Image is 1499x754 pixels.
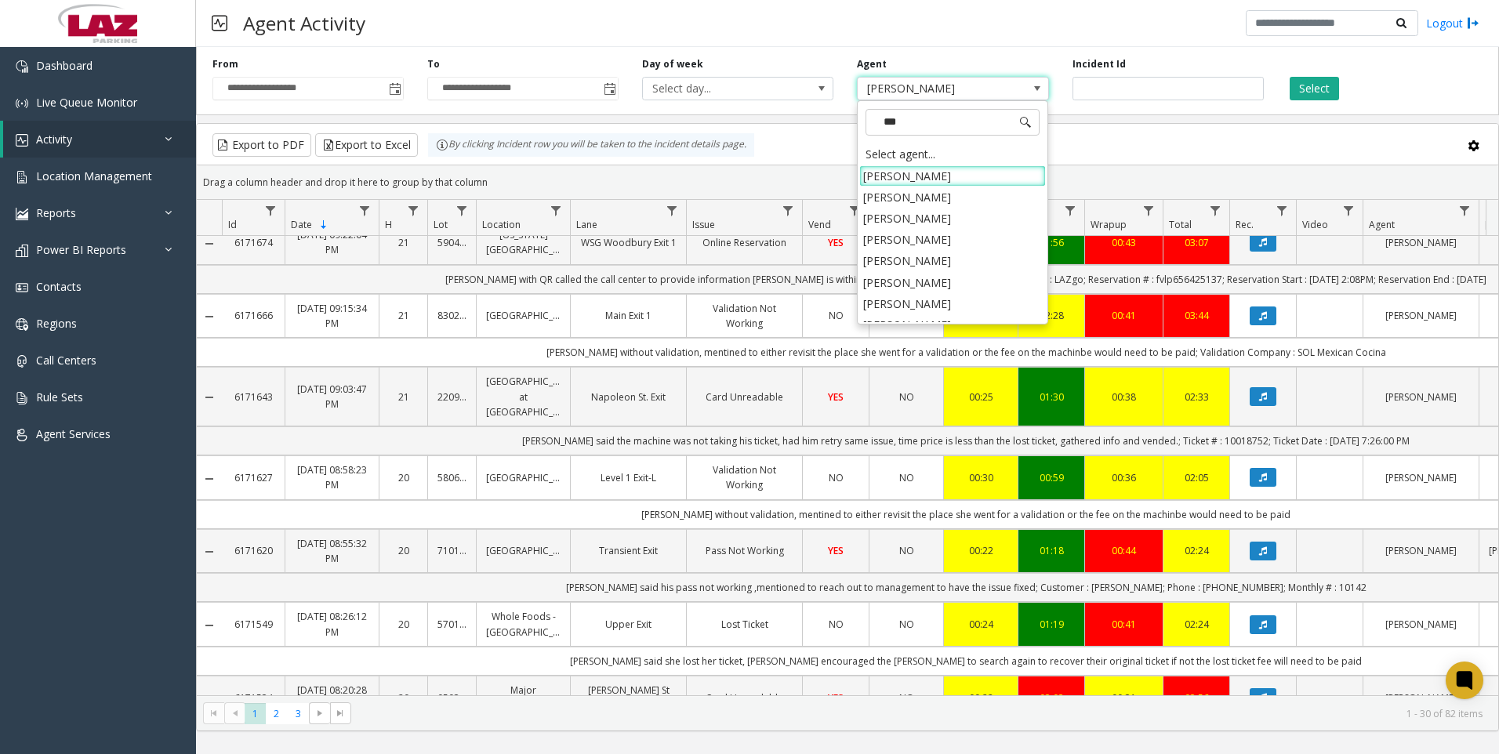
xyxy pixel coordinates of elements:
a: Video Filter Menu [1338,200,1359,221]
a: 220903 [437,390,466,404]
span: Go to the next page [309,702,330,724]
span: Activity [36,132,72,147]
img: 'icon' [16,355,28,368]
span: H [385,218,392,231]
a: YES [812,390,859,404]
img: 'icon' [16,429,28,441]
a: Wrapup Filter Menu [1138,200,1160,221]
span: Lane [576,218,597,231]
div: 02:24 [1173,617,1220,632]
a: 01:56 [1028,235,1075,250]
a: H Filter Menu [403,200,424,221]
a: 6171534 [231,691,275,705]
a: [PERSON_NAME] [1373,390,1469,404]
a: [PERSON_NAME] [1373,235,1469,250]
a: Issue Filter Menu [778,200,799,221]
a: Card Unreadable [696,691,793,705]
a: 050317 [437,691,466,705]
a: [GEOGRAPHIC_DATA] at [GEOGRAPHIC_DATA] [486,374,561,419]
a: NO [812,617,859,632]
a: NO [879,543,934,558]
li: [PERSON_NAME] [859,187,1046,208]
a: 6171666 [231,308,275,323]
div: 00:38 [1094,390,1153,404]
a: Validation Not Working [696,301,793,331]
a: 00:22 [953,543,1008,558]
a: Lot Filter Menu [452,200,473,221]
div: 01:30 [1028,390,1075,404]
span: Total [1169,218,1192,231]
li: [PERSON_NAME] [859,293,1046,314]
a: Collapse Details [197,692,222,705]
span: Power BI Reports [36,242,126,257]
span: Call Centers [36,353,96,368]
a: [GEOGRAPHIC_DATA] [486,308,561,323]
a: Location Filter Menu [546,200,567,221]
a: 03:07 [1173,235,1220,250]
a: 03:03 [1028,691,1075,705]
a: 00:22 [953,691,1008,705]
a: Upper Exit [580,617,677,632]
li: [PERSON_NAME] [859,314,1046,335]
a: Collapse Details [197,546,222,558]
img: 'icon' [16,134,28,147]
span: Reports [36,205,76,220]
div: Data table [197,200,1498,695]
a: [GEOGRAPHIC_DATA] [486,543,561,558]
span: Vend [808,218,831,231]
a: WSG Woodbury Exit 1 [580,235,677,250]
a: Main Exit 1 [580,308,677,323]
a: NO [812,308,859,323]
span: Rule Sets [36,390,83,404]
a: 20 [389,691,418,705]
img: 'icon' [16,318,28,331]
a: [PERSON_NAME] [1373,543,1469,558]
a: Card Unreadable [696,390,793,404]
a: NO [879,691,934,705]
span: Contacts [36,279,82,294]
span: Go to the next page [314,707,326,720]
a: 21 [389,235,418,250]
a: Activity [3,121,196,158]
a: [PERSON_NAME] [1373,470,1469,485]
button: Export to Excel [315,133,418,157]
a: 6171549 [231,617,275,632]
a: 00:41 [1094,617,1153,632]
a: 570144 [437,617,466,632]
a: Whole Foods - [GEOGRAPHIC_DATA] [486,609,561,639]
a: Major [PERSON_NAME] [486,683,561,712]
a: 20 [389,470,418,485]
a: [DATE] 08:20:28 PM [295,683,369,712]
img: 'icon' [16,245,28,257]
a: 01:19 [1028,617,1075,632]
a: 00:31 [1094,691,1153,705]
a: Pass Not Working [696,543,793,558]
li: [PERSON_NAME] [859,229,1046,250]
img: 'icon' [16,97,28,110]
span: Page 2 [266,703,287,724]
img: 'icon' [16,281,28,294]
a: [DATE] 09:22:04 PM [295,227,369,257]
span: Dashboard [36,58,93,73]
a: 00:44 [1094,543,1153,558]
div: 02:28 [1028,308,1075,323]
label: From [212,57,238,71]
a: Online Reservation [696,235,793,250]
span: Location [482,218,521,231]
span: NO [829,471,844,484]
a: 03:56 [1173,691,1220,705]
a: 00:24 [953,617,1008,632]
span: Video [1302,218,1328,231]
button: Select [1290,77,1339,100]
a: Rec. Filter Menu [1272,200,1293,221]
a: 02:24 [1173,543,1220,558]
a: [US_STATE][GEOGRAPHIC_DATA] [486,227,561,257]
span: Toggle popup [386,78,403,100]
a: Collapse Details [197,391,222,404]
